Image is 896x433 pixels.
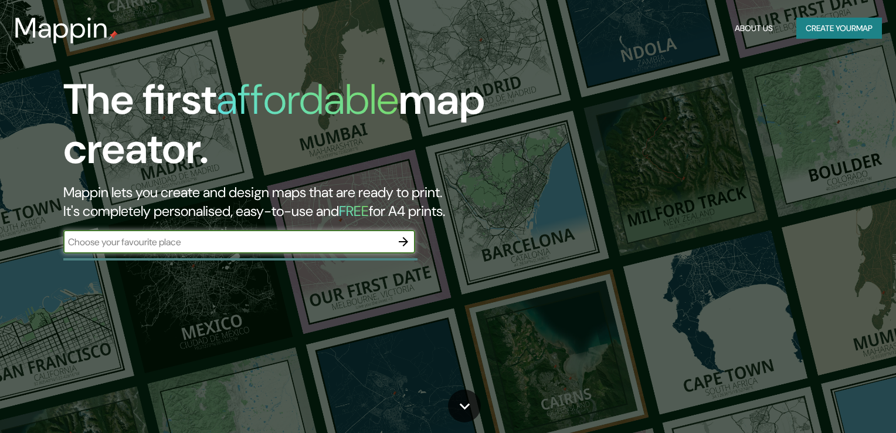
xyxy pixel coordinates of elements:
button: Create yourmap [796,18,882,39]
h2: Mappin lets you create and design maps that are ready to print. It's completely personalised, eas... [63,183,511,221]
img: mappin-pin [108,31,118,40]
h1: The first map creator. [63,75,511,183]
h5: FREE [339,202,369,220]
button: About Us [730,18,778,39]
input: Choose your favourite place [63,235,392,249]
h3: Mappin [14,12,108,45]
h1: affordable [216,72,399,127]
